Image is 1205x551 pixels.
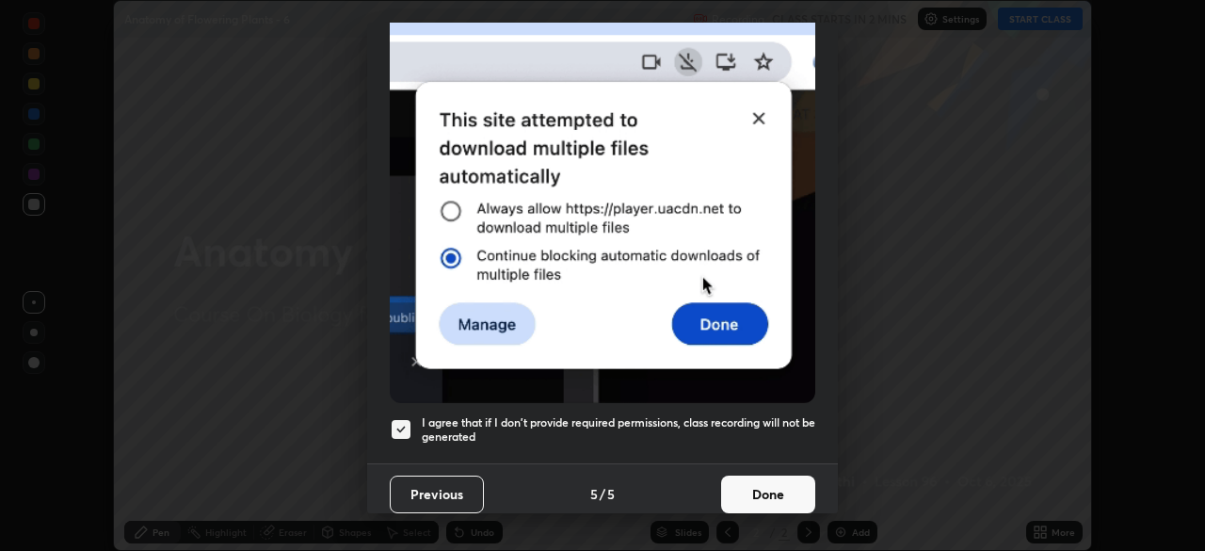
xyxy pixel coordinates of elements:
button: Done [721,476,815,513]
button: Previous [390,476,484,513]
h4: / [600,484,605,504]
h5: I agree that if I don't provide required permissions, class recording will not be generated [422,415,815,445]
h4: 5 [607,484,615,504]
h4: 5 [590,484,598,504]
